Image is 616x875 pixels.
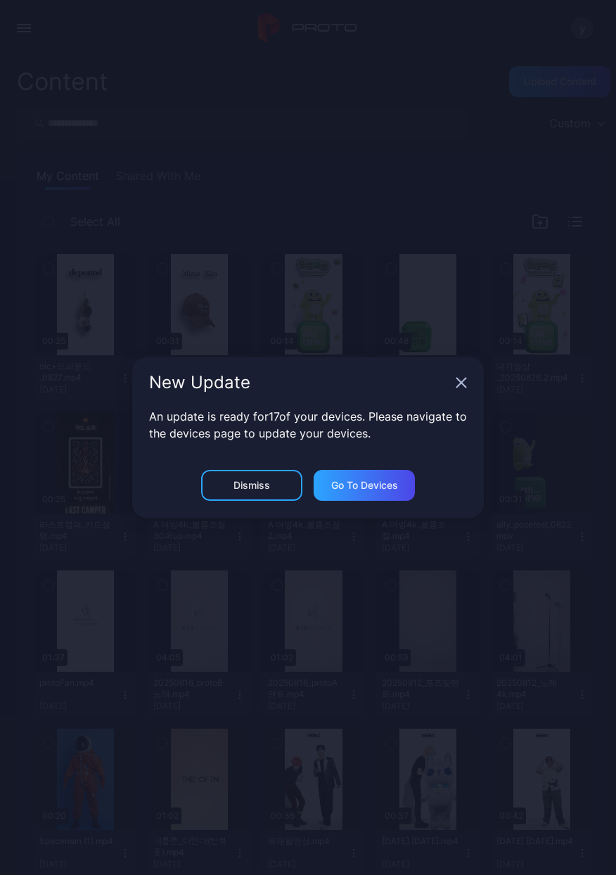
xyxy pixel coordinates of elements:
div: Go to devices [331,480,398,491]
p: An update is ready for 17 of your devices. Please navigate to the devices page to update your dev... [149,408,467,442]
div: Dismiss [233,480,270,491]
button: Go to devices [314,470,415,501]
div: New Update [149,374,450,391]
button: Dismiss [201,470,302,501]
